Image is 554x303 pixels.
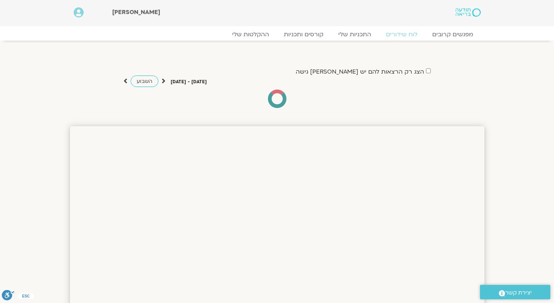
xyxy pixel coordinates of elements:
[131,75,158,87] a: השבוע
[225,31,276,38] a: ההקלטות שלי
[276,31,331,38] a: קורסים ותכניות
[425,31,481,38] a: מפגשים קרובים
[331,31,379,38] a: התכניות שלי
[480,285,550,299] a: יצירת קשר
[379,31,425,38] a: לוח שידורים
[505,288,532,298] span: יצירת קשר
[171,78,207,86] p: [DATE] - [DATE]
[137,78,152,85] span: השבוע
[296,68,424,75] label: הצג רק הרצאות להם יש [PERSON_NAME] גישה
[112,8,160,16] span: [PERSON_NAME]
[74,31,481,38] nav: Menu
